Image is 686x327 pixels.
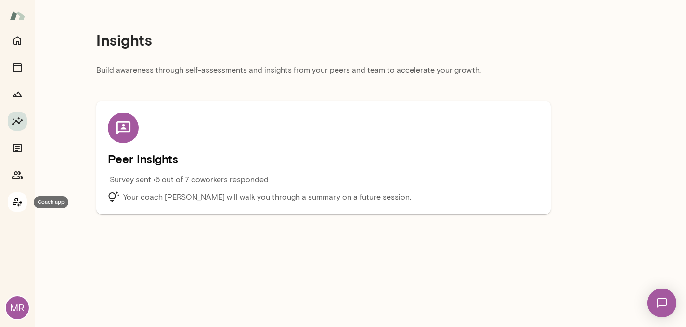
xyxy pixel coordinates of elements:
[6,296,29,319] div: MR
[8,165,27,185] button: Members
[34,196,68,208] div: Coach app
[123,191,411,203] p: Your coach [PERSON_NAME] will walk you through a summary on a future session.
[110,174,269,186] p: Survey sent • 5 out of 7 coworkers responded
[8,58,27,77] button: Sessions
[96,101,551,214] div: Peer Insights Survey sent •5 out of 7 coworkers respondedYour coach [PERSON_NAME] will walk you t...
[8,192,27,212] button: Coach app
[10,6,25,25] img: Mento
[108,151,539,166] h5: Peer Insights
[8,85,27,104] button: Growth Plan
[8,31,27,50] button: Home
[108,113,539,203] div: Peer Insights Survey sent •5 out of 7 coworkers respondedYour coach [PERSON_NAME] will walk you t...
[96,31,152,49] h4: Insights
[8,138,27,158] button: Documents
[8,112,27,131] button: Insights
[96,64,551,82] p: Build awareness through self-assessments and insights from your peers and team to accelerate your...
